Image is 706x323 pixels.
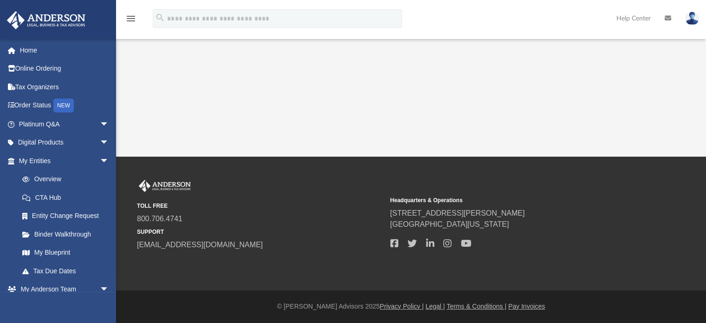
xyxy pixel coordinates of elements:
[137,202,383,210] small: TOLL FREE
[13,225,123,244] a: Binder Walkthrough
[13,244,118,262] a: My Blueprint
[137,180,193,192] img: Anderson Advisors Platinum Portal
[137,241,263,249] a: [EMAIL_ADDRESS][DOMAIN_NAME]
[125,18,136,24] a: menu
[426,303,445,310] a: Legal |
[13,262,123,280] a: Tax Due Dates
[100,152,118,171] span: arrow_drop_down
[6,280,118,299] a: My Anderson Teamarrow_drop_down
[155,13,165,23] i: search
[508,303,545,310] a: Pay Invoices
[116,302,706,311] div: © [PERSON_NAME] Advisors 2025
[125,13,136,24] i: menu
[13,170,123,189] a: Overview
[685,12,699,25] img: User Pic
[13,188,123,207] a: CTA Hub
[100,115,118,134] span: arrow_drop_down
[6,152,123,170] a: My Entitiesarrow_drop_down
[6,133,123,152] a: Digital Productsarrow_drop_down
[6,115,123,133] a: Platinum Q&Aarrow_drop_down
[137,215,182,223] a: 800.706.4741
[447,303,506,310] a: Terms & Conditions |
[6,96,123,115] a: Order StatusNEW
[100,280,118,299] span: arrow_drop_down
[390,220,509,228] a: [GEOGRAPHIC_DATA][US_STATE]
[380,303,424,310] a: Privacy Policy |
[6,41,123,59] a: Home
[390,196,636,204] small: Headquarters & Operations
[390,209,525,217] a: [STREET_ADDRESS][PERSON_NAME]
[100,133,118,152] span: arrow_drop_down
[4,11,88,29] img: Anderson Advisors Platinum Portal
[6,59,123,78] a: Online Ordering
[6,78,123,96] a: Tax Organizers
[13,207,123,225] a: Entity Change Request
[137,228,383,236] small: SUPPORT
[53,99,74,112] div: NEW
